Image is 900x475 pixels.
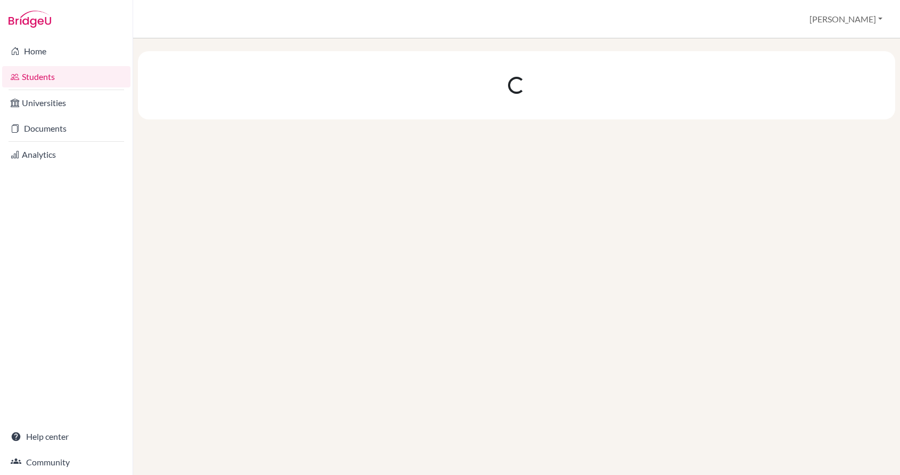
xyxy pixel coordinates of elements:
[805,9,887,29] button: [PERSON_NAME]
[2,452,130,473] a: Community
[2,92,130,114] a: Universities
[2,426,130,447] a: Help center
[9,11,51,28] img: Bridge-U
[2,66,130,87] a: Students
[2,144,130,165] a: Analytics
[2,41,130,62] a: Home
[2,118,130,139] a: Documents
